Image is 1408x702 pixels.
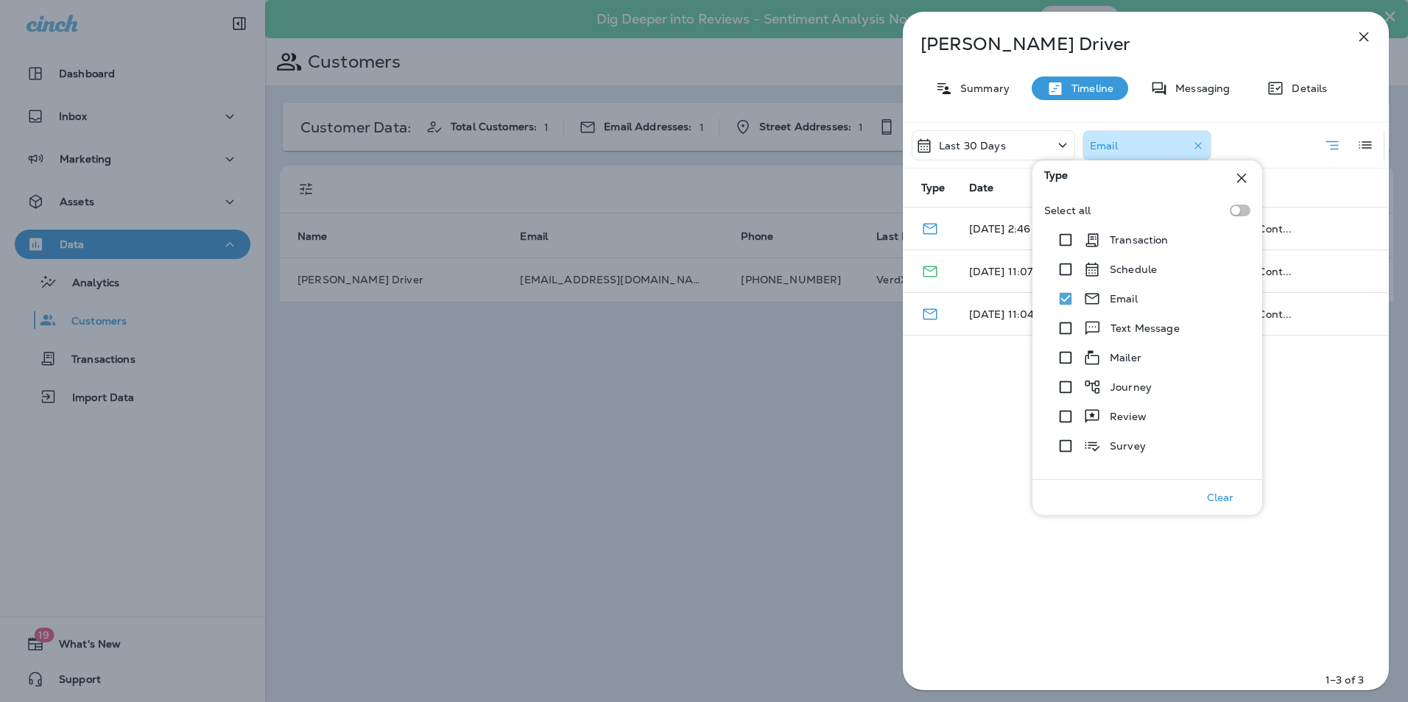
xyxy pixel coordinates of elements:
[921,221,939,234] span: Email - Delivered
[969,308,1084,320] p: [DATE] 11:04 AM
[1044,205,1091,216] p: Select all
[939,140,1006,152] p: Last 30 Days
[1207,492,1234,503] p: Clear
[969,181,994,194] span: Date
[921,181,946,194] span: Type
[921,34,1323,54] p: [PERSON_NAME] Driver
[1110,293,1138,305] p: Email
[1090,140,1118,152] p: Email
[921,306,939,319] span: Email - Delivered
[1326,673,1364,687] p: 1–3 of 3
[1284,82,1327,94] p: Details
[921,263,939,277] span: Email - Opened
[1197,487,1244,508] button: Clear
[1351,130,1380,160] button: Log View
[1317,130,1347,160] button: Summary View
[1168,82,1230,94] p: Messaging
[1110,263,1157,275] p: Schedule
[953,82,1010,94] p: Summary
[969,223,1084,235] p: [DATE] 2:46 PM
[1110,234,1169,246] p: Transaction
[1044,169,1069,187] span: Type
[1110,411,1147,422] p: Review
[1110,381,1152,393] p: Journey
[969,266,1084,277] p: [DATE] 11:07 AM
[1064,82,1113,94] p: Timeline
[1110,352,1141,364] p: Mailer
[1110,322,1180,334] p: Text Message
[1110,440,1146,452] p: Survey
